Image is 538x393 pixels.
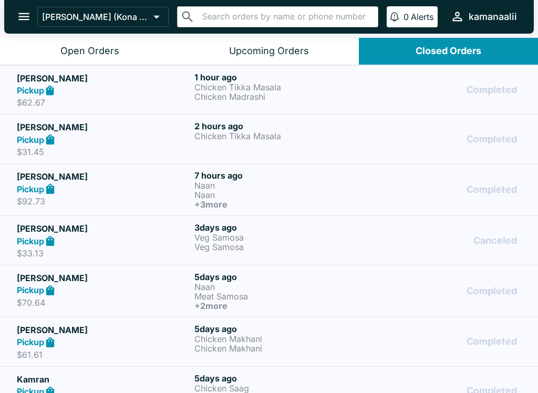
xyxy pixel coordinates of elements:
button: [PERSON_NAME] (Kona - [PERSON_NAME] Drive) [37,7,169,27]
strong: Pickup [17,285,44,295]
h6: 7 hours ago [194,170,368,181]
p: $31.45 [17,147,190,157]
div: Closed Orders [416,45,481,57]
h6: + 3 more [194,200,368,209]
span: 5 days ago [194,324,237,334]
span: 5 days ago [194,373,237,384]
strong: Pickup [17,184,44,194]
div: Upcoming Orders [229,45,309,57]
p: [PERSON_NAME] (Kona - [PERSON_NAME] Drive) [42,12,149,22]
p: Naan [194,181,368,190]
p: $33.13 [17,248,190,258]
button: open drawer [11,3,37,30]
p: Veg Samosa [194,233,368,242]
h5: [PERSON_NAME] [17,272,190,284]
h6: 2 hours ago [194,121,368,131]
strong: Pickup [17,236,44,246]
strong: Pickup [17,337,44,347]
div: Open Orders [60,45,119,57]
p: Naan [194,282,368,292]
span: 3 days ago [194,222,237,233]
p: $70.64 [17,297,190,308]
p: Chicken Makhani [194,344,368,353]
strong: Pickup [17,135,44,145]
h5: Kamran [17,373,190,386]
p: Chicken Tikka Masala [194,131,368,141]
h5: [PERSON_NAME] [17,324,190,336]
strong: Pickup [17,85,44,96]
h5: [PERSON_NAME] [17,222,190,235]
p: Chicken Saag [194,384,368,393]
p: Alerts [411,12,433,22]
p: Naan [194,190,368,200]
button: kamanaalii [446,5,521,28]
p: Chicken Makhani [194,334,368,344]
p: Meat Samosa [194,292,368,301]
div: kamanaalii [469,11,517,23]
h6: + 2 more [194,301,368,311]
p: $92.73 [17,196,190,206]
p: Chicken Madrashi [194,92,368,101]
p: $61.61 [17,349,190,360]
h5: [PERSON_NAME] [17,170,190,183]
p: Veg Samosa [194,242,368,252]
h6: 1 hour ago [194,72,368,82]
input: Search orders by name or phone number [199,9,374,24]
h5: [PERSON_NAME] [17,121,190,133]
h5: [PERSON_NAME] [17,72,190,85]
p: 0 [403,12,409,22]
p: Chicken Tikka Masala [194,82,368,92]
span: 5 days ago [194,272,237,282]
p: $62.67 [17,97,190,108]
